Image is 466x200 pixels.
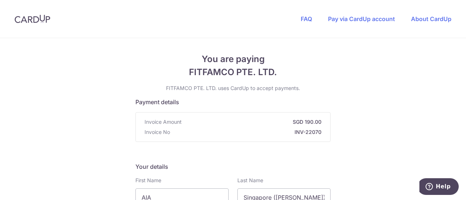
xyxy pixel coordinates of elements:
[173,128,321,136] strong: INV-22070
[135,85,331,92] p: FITFAMCO PTE. LTD. uses CardUp to accept payments.
[328,15,395,23] a: Pay via CardUp account
[135,162,331,171] h5: Your details
[145,128,170,136] span: Invoice No
[145,118,182,126] span: Invoice Amount
[135,53,331,66] span: You are paying
[135,66,331,79] span: FITFAMCO PTE. LTD.
[135,177,161,184] label: First Name
[15,15,50,23] img: CardUp
[301,15,312,23] a: FAQ
[185,118,321,126] strong: SGD 190.00
[411,15,451,23] a: About CardUp
[237,177,263,184] label: Last Name
[419,178,459,196] iframe: Opens a widget where you can find more information
[135,98,331,106] h5: Payment details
